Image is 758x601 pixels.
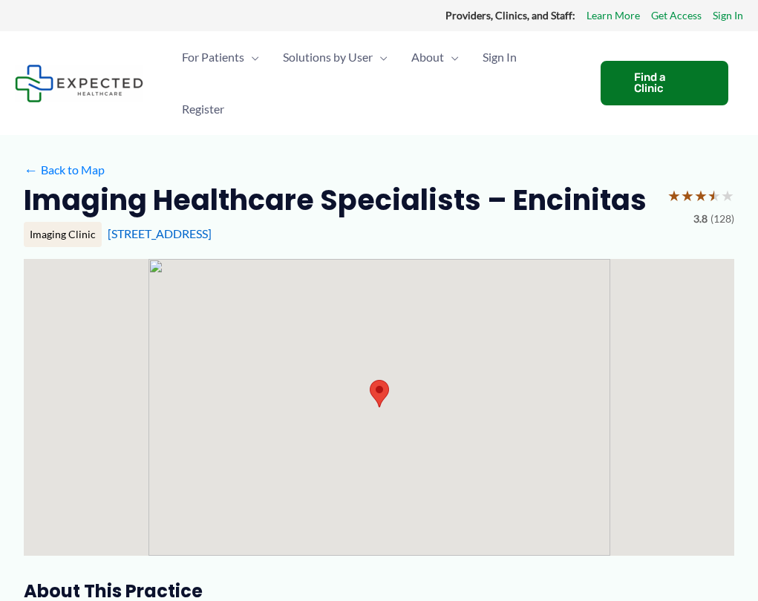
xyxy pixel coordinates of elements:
[24,222,102,247] div: Imaging Clinic
[15,65,143,102] img: Expected Healthcare Logo - side, dark font, small
[444,31,459,83] span: Menu Toggle
[182,31,244,83] span: For Patients
[411,31,444,83] span: About
[681,182,694,209] span: ★
[445,9,575,22] strong: Providers, Clinics, and Staff:
[244,31,259,83] span: Menu Toggle
[471,31,529,83] a: Sign In
[108,226,212,240] a: [STREET_ADDRESS]
[283,31,373,83] span: Solutions by User
[710,209,734,229] span: (128)
[601,61,728,105] a: Find a Clinic
[651,6,702,25] a: Get Access
[587,6,640,25] a: Learn More
[24,159,105,181] a: ←Back to Map
[170,83,236,135] a: Register
[483,31,517,83] span: Sign In
[708,182,721,209] span: ★
[24,182,647,218] h2: Imaging Healthcare Specialists – Encinitas
[693,209,708,229] span: 3.8
[721,182,734,209] span: ★
[667,182,681,209] span: ★
[694,182,708,209] span: ★
[271,31,399,83] a: Solutions by UserMenu Toggle
[170,31,586,135] nav: Primary Site Navigation
[170,31,271,83] a: For PatientsMenu Toggle
[373,31,388,83] span: Menu Toggle
[182,83,224,135] span: Register
[713,6,743,25] a: Sign In
[399,31,471,83] a: AboutMenu Toggle
[24,162,38,177] span: ←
